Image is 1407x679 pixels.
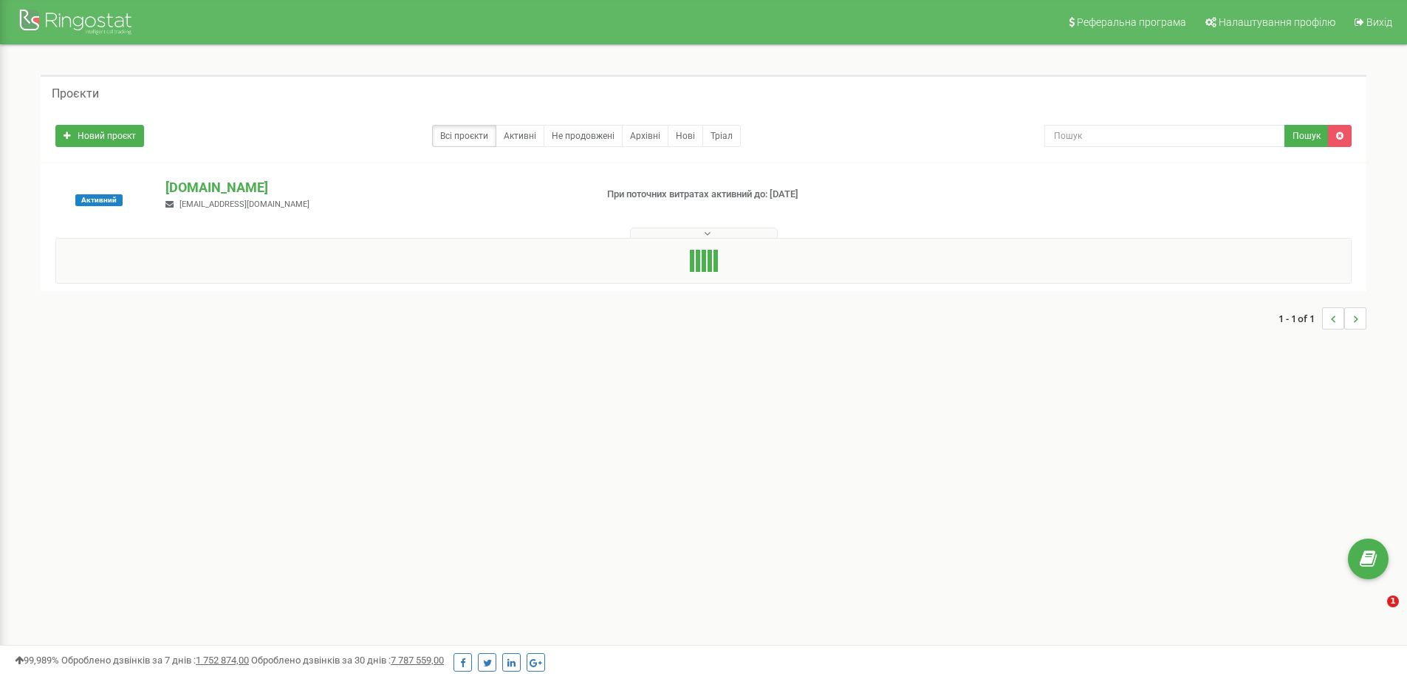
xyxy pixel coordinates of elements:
span: Активний [75,194,123,206]
iframe: Intercom live chat [1357,596,1392,631]
a: Активні [496,125,544,147]
a: Тріал [702,125,741,147]
a: Всі проєкти [432,125,496,147]
span: Налаштування профілю [1219,16,1335,28]
a: Архівні [622,125,668,147]
p: При поточних витратах активний до: [DATE] [607,188,914,202]
button: Пошук [1284,125,1329,147]
a: Нові [668,125,703,147]
input: Пошук [1044,125,1285,147]
span: 99,989% [15,655,59,666]
a: Новий проєкт [55,125,144,147]
span: [EMAIL_ADDRESS][DOMAIN_NAME] [179,199,309,209]
span: 1 [1387,596,1399,607]
u: 1 752 874,00 [196,655,249,666]
p: [DOMAIN_NAME] [165,178,583,197]
span: 1 - 1 of 1 [1278,307,1322,330]
span: Оброблено дзвінків за 30 днів : [251,655,444,666]
span: Оброблено дзвінків за 7 днів : [61,655,249,666]
a: Не продовжені [544,125,623,147]
span: Реферальна програма [1077,16,1186,28]
h5: Проєкти [52,87,99,100]
u: 7 787 559,00 [391,655,444,666]
span: Вихід [1366,16,1392,28]
nav: ... [1278,293,1366,344]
